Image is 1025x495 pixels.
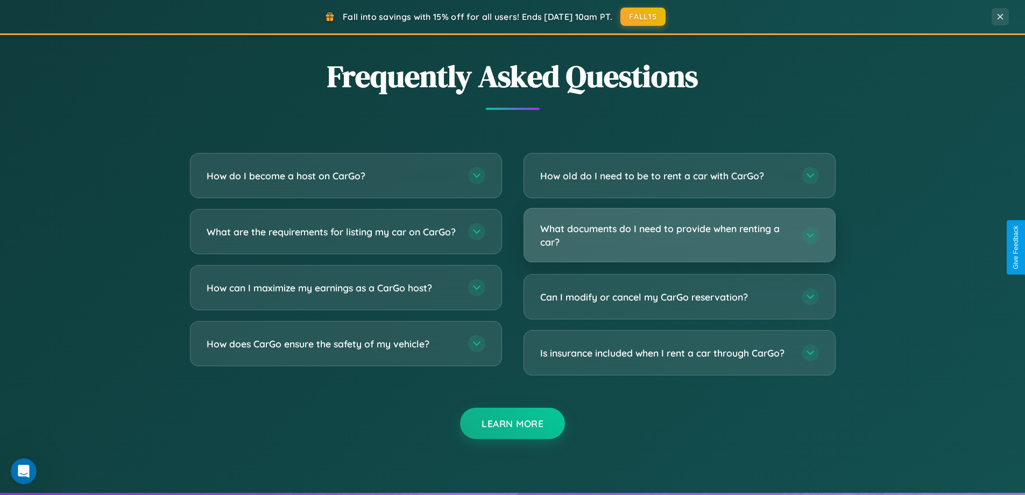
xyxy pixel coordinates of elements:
h3: What are the requirements for listing my car on CarGo? [207,225,457,239]
h3: What documents do I need to provide when renting a car? [540,222,791,248]
span: Fall into savings with 15% off for all users! Ends [DATE] 10am PT. [343,11,612,22]
h2: Frequently Asked Questions [190,55,836,97]
button: FALL15 [620,8,666,26]
h3: How can I maximize my earnings as a CarGo host? [207,281,457,295]
div: Give Feedback [1012,226,1020,269]
iframe: Intercom live chat [11,458,37,484]
h3: How does CarGo ensure the safety of my vehicle? [207,337,457,351]
button: Learn More [460,408,565,439]
h3: Is insurance included when I rent a car through CarGo? [540,346,791,360]
h3: Can I modify or cancel my CarGo reservation? [540,290,791,304]
h3: How do I become a host on CarGo? [207,169,457,183]
h3: How old do I need to be to rent a car with CarGo? [540,169,791,183]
